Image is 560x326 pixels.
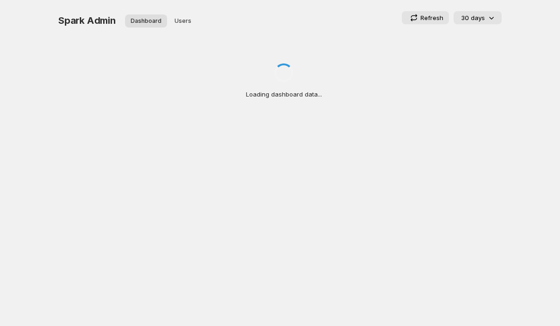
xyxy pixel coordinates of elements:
[169,14,197,28] button: User management
[461,13,485,22] p: 30 days
[454,11,502,24] button: 30 days
[246,90,322,99] p: Loading dashboard data...
[125,14,167,28] button: Dashboard overview
[131,17,161,25] span: Dashboard
[402,11,449,24] button: Refresh
[58,15,116,26] span: Spark Admin
[175,17,191,25] span: Users
[420,13,443,22] p: Refresh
